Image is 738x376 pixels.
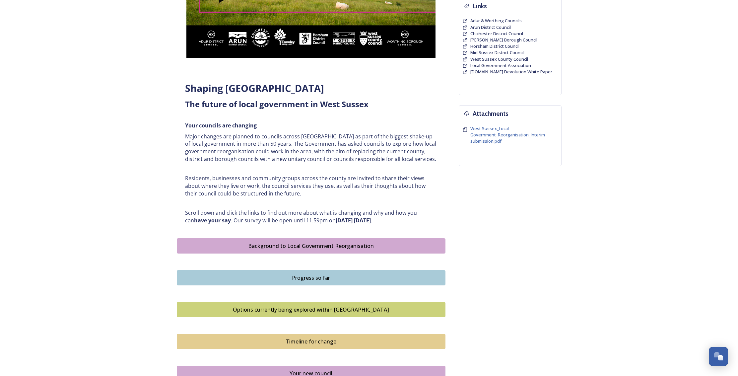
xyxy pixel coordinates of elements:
p: Major changes are planned to councils across [GEOGRAPHIC_DATA] as part of the biggest shake-up of... [185,133,437,163]
button: Open Chat [709,347,728,366]
strong: Shaping [GEOGRAPHIC_DATA] [185,82,324,95]
span: Local Government Association [470,62,531,68]
h3: Attachments [473,109,508,118]
strong: have your say [194,217,231,224]
div: Background to Local Government Reorganisation [180,242,442,250]
a: West Sussex County Council [470,56,528,62]
a: [DOMAIN_NAME] Devolution White Paper [470,69,552,75]
button: Progress so far [177,270,445,285]
p: Scroll down and click the links to find out more about what is changing and why and how you can .... [185,209,437,224]
button: Background to Local Government Reorganisation [177,238,445,254]
strong: Your councils are changing [185,122,257,129]
h3: Links [473,1,487,11]
span: West Sussex_Local Government_Reorganisation_Interim submission.pdf [470,125,545,144]
a: Local Government Association [470,62,531,69]
a: Horsham District Council [470,43,519,49]
strong: The future of local government in West Sussex [185,99,369,110]
div: Options currently being explored within [GEOGRAPHIC_DATA] [180,306,442,314]
a: Chichester District Council [470,31,523,37]
div: Progress so far [180,274,442,282]
a: Arun District Council [470,24,511,31]
span: Mid Sussex District Council [470,49,524,55]
a: [PERSON_NAME] Borough Council [470,37,537,43]
a: Mid Sussex District Council [470,49,524,56]
strong: [DATE] [354,217,371,224]
button: Timeline for change [177,334,445,349]
div: Timeline for change [180,338,442,345]
a: Adur & Worthing Councils [470,18,522,24]
span: Arun District Council [470,24,511,30]
button: Options currently being explored within West Sussex [177,302,445,317]
strong: [DATE] [336,217,353,224]
p: Residents, businesses and community groups across the county are invited to share their views abo... [185,175,437,197]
